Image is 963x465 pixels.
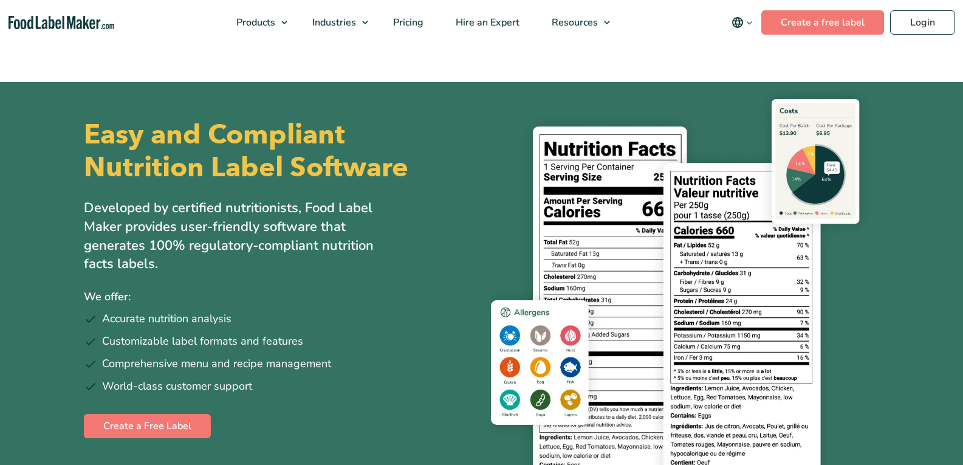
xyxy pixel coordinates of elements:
[84,288,473,306] p: We offer:
[84,199,400,274] p: Developed by certified nutritionists, Food Label Maker provides user-friendly software that gener...
[84,414,211,438] a: Create a Free Label
[84,119,471,184] h1: Easy and Compliant Nutrition Label Software
[102,378,252,394] span: World-class customer support
[548,16,599,29] span: Resources
[389,16,425,29] span: Pricing
[761,10,884,35] a: Create a free label
[452,16,521,29] span: Hire an Expert
[890,10,955,35] a: Login
[102,311,231,327] span: Accurate nutrition analysis
[309,16,357,29] span: Industries
[102,356,331,372] span: Comprehensive menu and recipe management
[102,333,303,350] span: Customizable label formats and features
[233,16,276,29] span: Products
